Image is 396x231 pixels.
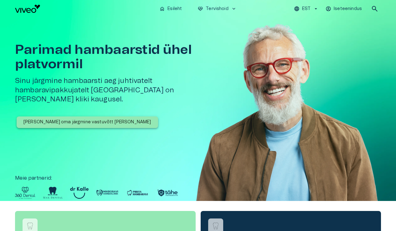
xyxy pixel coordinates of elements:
[195,4,239,13] button: ecg_heartTervishoidkeyboard_arrow_down
[325,4,363,13] button: Iseteenindus
[70,187,89,199] img: Partner logo
[193,18,381,220] img: Man with glasses smiling
[167,6,182,12] p: Esileht
[15,43,218,71] h1: Parimad hambaarstid ühel platvormil
[334,6,362,12] p: Iseteenindus
[23,119,151,126] p: [PERSON_NAME] oma järgmine vastuvõtt [PERSON_NAME]
[15,5,154,13] a: Navigate to homepage
[15,76,218,104] h5: Sinu järgmine hambaarsti aeg juhtivatelt hambaravipakkujatelt [GEOGRAPHIC_DATA] on [PERSON_NAME] ...
[126,187,149,199] img: Partner logo
[15,174,381,182] p: Meie partnerid :
[198,6,203,12] span: ecg_heart
[156,187,179,199] img: Partner logo
[25,221,35,231] img: Broneeri hambaarsti konsultatsioon logo
[231,6,237,12] span: keyboard_arrow_down
[157,4,185,13] button: homeEsileht
[15,5,40,13] img: Viveo logo
[43,187,63,199] img: Partner logo
[371,5,378,13] span: search
[293,4,320,13] button: EST
[17,116,158,128] button: [PERSON_NAME] oma järgmine vastuvõtt [PERSON_NAME]
[159,6,165,12] span: home
[211,221,220,231] img: Broneeri hammaste puhastamine logo
[302,6,311,12] p: EST
[15,187,35,199] img: Partner logo
[96,187,119,199] img: Partner logo
[368,3,381,15] button: open search modal
[206,6,229,12] p: Tervishoid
